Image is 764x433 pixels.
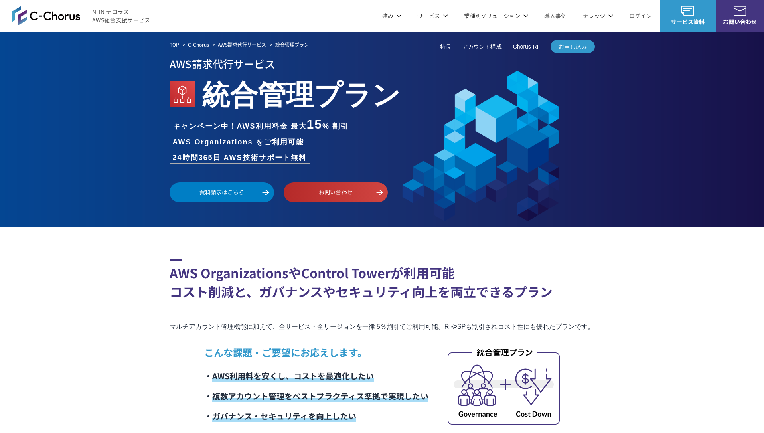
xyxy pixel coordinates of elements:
[204,386,428,406] li: ・
[188,41,209,48] a: C-Chorus
[284,182,388,202] a: お問い合わせ
[440,42,451,51] a: 特長
[681,6,694,16] img: AWS総合支援サービス C-Chorus サービス資料
[544,12,567,20] a: 導入事例
[170,137,307,148] li: AWS Organizations をご利用可能
[202,72,401,113] em: 統合管理プラン
[204,406,428,426] li: ・
[204,366,428,386] li: ・
[716,18,764,26] span: お問い合わせ
[551,40,595,53] a: お申し込み
[212,390,428,402] span: 複数アカウント管理をベストプラクティス準拠で実現したい
[448,347,560,425] img: 統合管理プラン_内容イメージ
[170,259,595,301] h2: AWS OrganizationsやControl Towerが利用可能 コスト削減と、ガバナンスやセキュリティ向上を両立できるプラン
[462,42,502,51] a: アカウント構成
[464,12,528,20] p: 業種別ソリューション
[660,18,716,26] span: サービス資料
[513,42,539,51] a: Chorus-RI
[629,12,652,20] a: ログイン
[551,42,595,51] span: お申し込み
[417,12,448,20] p: サービス
[12,6,80,25] img: AWS総合支援サービス C-Chorus
[218,41,266,48] a: AWS請求代行サービス
[170,321,595,332] p: マルチアカウント管理機能に加えて、全サービス・全リージョンを一律 5％割引でご利用可能。RIやSPも割引されコスト性にも優れたプランです。
[275,41,309,48] em: 統合管理プラン
[734,6,746,16] img: お問い合わせ
[92,8,150,24] span: NHN テコラス AWS総合支援サービス
[170,81,195,107] img: AWS Organizations
[583,12,613,20] p: ナレッジ
[170,118,352,132] li: キャンペーン中！AWS利用料金 最大 % 割引
[170,55,595,72] p: AWS請求代行サービス
[307,117,323,132] span: 15
[212,370,374,382] span: AWS利用料を安くし、コストを最適化したい
[170,41,179,48] a: TOP
[212,410,356,422] span: ガバナンス・セキュリティを向上したい
[170,152,310,163] li: 24時間365日 AWS技術サポート無料
[170,182,274,202] a: 資料請求はこちら
[12,6,150,25] a: AWS総合支援サービス C-ChorusNHN テコラスAWS総合支援サービス
[382,12,401,20] p: 強み
[204,345,428,360] p: こんな課題・ご要望にお応えします。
